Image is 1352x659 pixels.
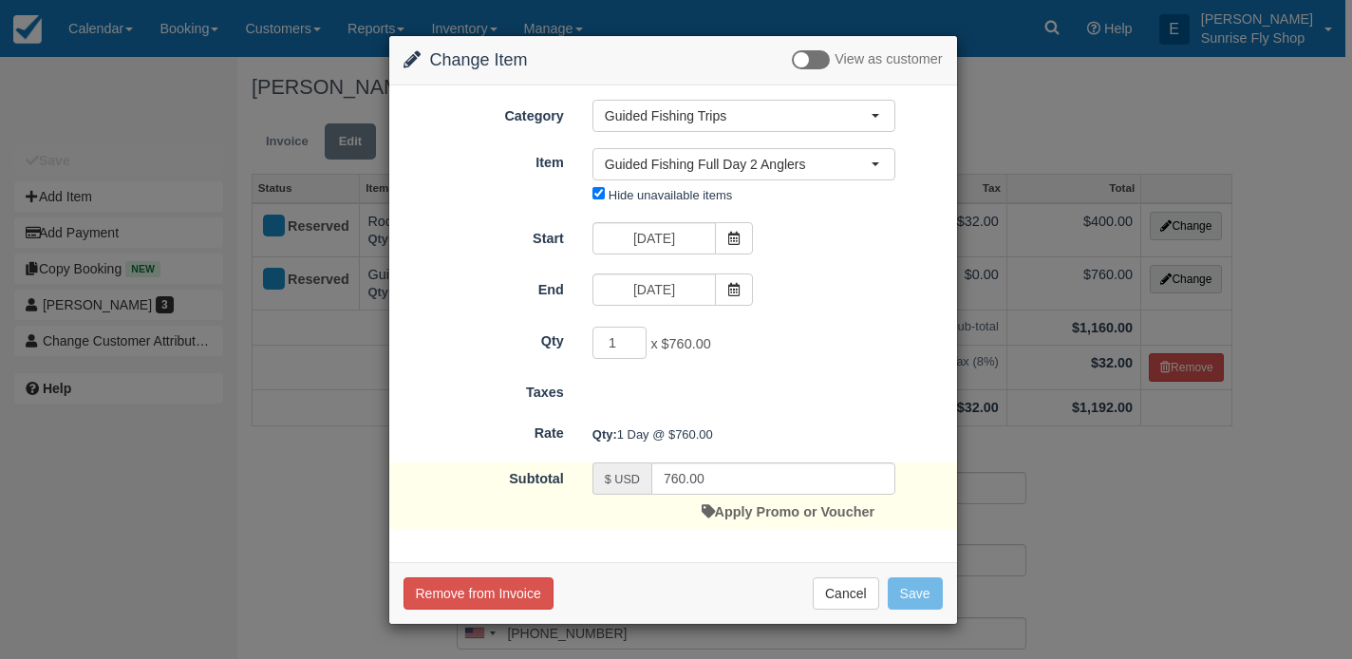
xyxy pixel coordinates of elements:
[430,50,528,69] span: Change Item
[389,100,578,126] label: Category
[605,155,871,174] span: Guided Fishing Full Day 2 Anglers
[389,462,578,489] label: Subtotal
[389,222,578,249] label: Start
[650,337,710,352] span: x $760.00
[389,273,578,300] label: End
[389,325,578,351] label: Qty
[592,148,895,180] button: Guided Fishing Full Day 2 Anglers
[578,419,957,450] div: 1 Day @ $760.00
[813,577,879,610] button: Cancel
[609,188,732,202] label: Hide unavailable items
[592,100,895,132] button: Guided Fishing Trips
[702,504,874,519] a: Apply Promo or Voucher
[605,473,640,486] small: $ USD
[835,52,942,67] span: View as customer
[389,417,578,443] label: Rate
[592,427,617,442] strong: Qty
[888,577,943,610] button: Save
[592,327,648,359] input: Qty
[389,146,578,173] label: Item
[389,376,578,403] label: Taxes
[404,577,554,610] button: Remove from Invoice
[605,106,871,125] span: Guided Fishing Trips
